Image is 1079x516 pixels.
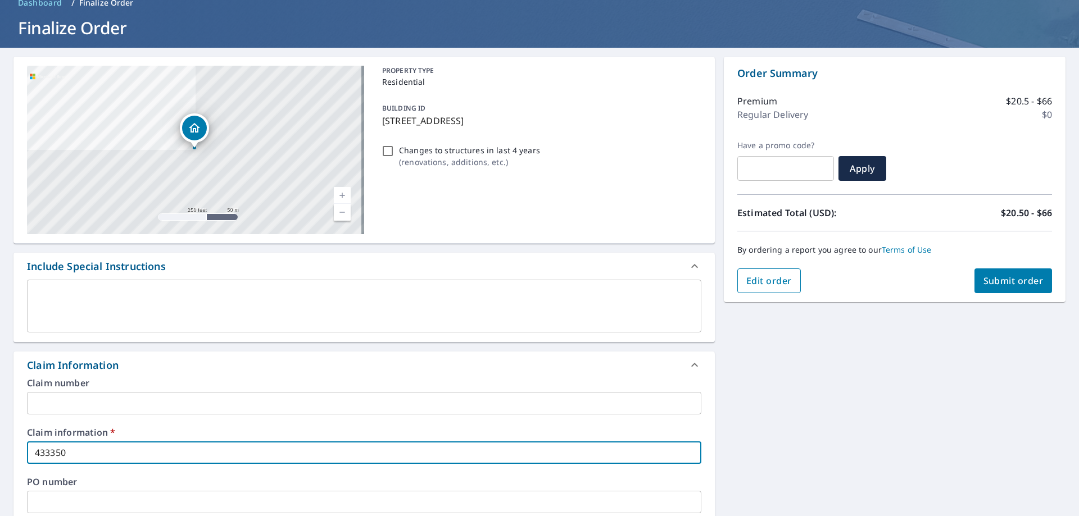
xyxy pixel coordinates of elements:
[983,275,1044,287] span: Submit order
[1042,108,1052,121] p: $0
[737,66,1052,81] p: Order Summary
[27,259,166,274] div: Include Special Instructions
[334,187,351,204] a: Current Level 17, Zoom In
[838,156,886,181] button: Apply
[974,268,1053,293] button: Submit order
[13,16,1066,39] h1: Finalize Order
[382,103,425,113] p: BUILDING ID
[737,268,801,293] button: Edit order
[27,477,701,486] label: PO number
[737,108,808,121] p: Regular Delivery
[847,162,877,175] span: Apply
[737,140,834,150] label: Have a promo code?
[13,351,715,378] div: Claim Information
[737,245,1052,255] p: By ordering a report you agree to our
[737,94,777,108] p: Premium
[382,66,697,76] p: PROPERTY TYPE
[27,428,701,437] label: Claim information
[399,156,540,168] p: ( renovations, additions, etc. )
[180,113,209,148] div: Dropped pin, building 1, Residential property, 53 Shore Rd Southampton, NY 11968
[382,114,697,127] p: [STREET_ADDRESS]
[334,204,351,221] a: Current Level 17, Zoom Out
[13,253,715,280] div: Include Special Instructions
[746,275,792,287] span: Edit order
[382,76,697,88] p: Residential
[27,378,701,387] label: Claim number
[399,144,540,156] p: Changes to structures in last 4 years
[882,244,932,255] a: Terms of Use
[737,206,895,220] p: Estimated Total (USD):
[1006,94,1052,108] p: $20.5 - $66
[27,358,119,373] div: Claim Information
[1001,206,1052,220] p: $20.50 - $66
